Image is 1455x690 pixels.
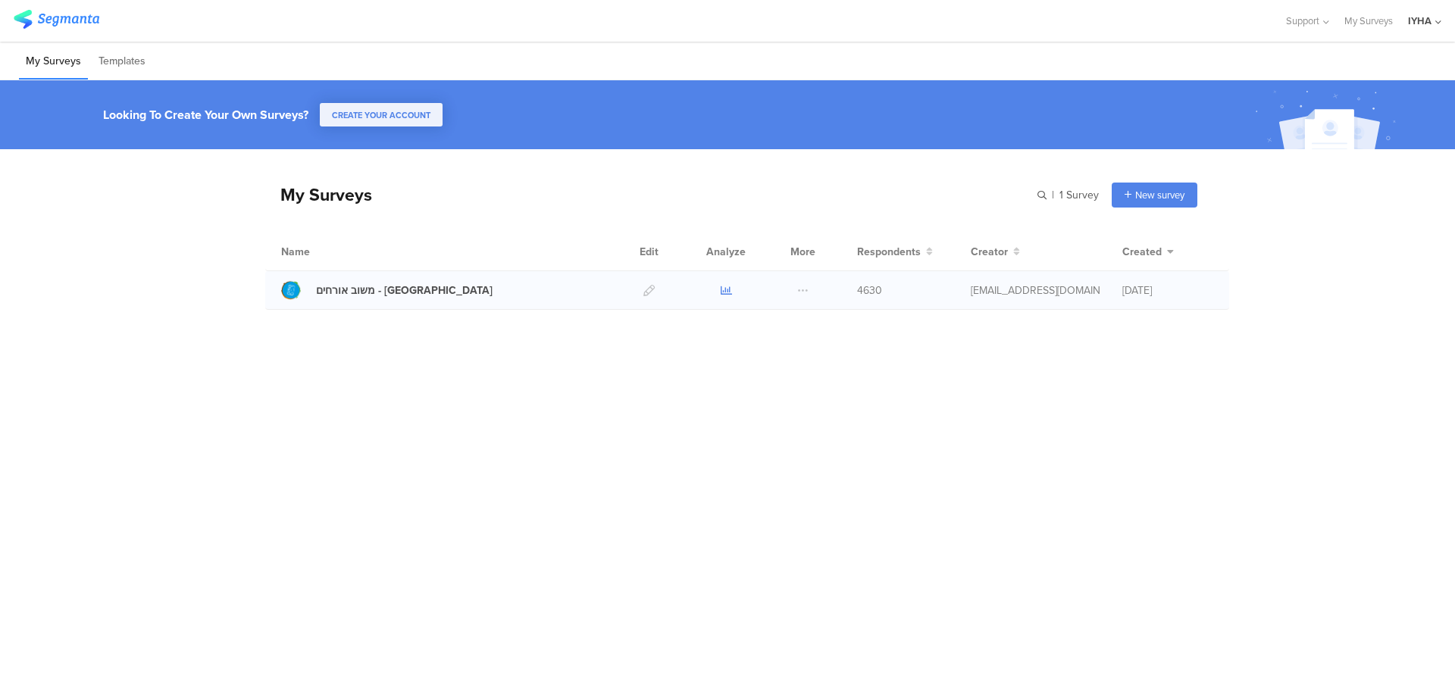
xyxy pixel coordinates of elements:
[1122,283,1213,298] div: [DATE]
[633,233,665,270] div: Edit
[857,244,921,260] span: Respondents
[332,109,430,121] span: CREATE YOUR ACCOUNT
[1050,187,1056,203] span: |
[14,10,99,29] img: segmanta logo
[1122,244,1174,260] button: Created
[971,283,1100,298] div: ofir@iyha.org.il
[1122,244,1162,260] span: Created
[1286,14,1319,28] span: Support
[316,283,493,298] div: משוב אורחים - בית שאן
[92,44,152,80] li: Templates
[857,244,933,260] button: Respondents
[1059,187,1099,203] span: 1 Survey
[19,44,88,80] li: My Surveys
[1408,14,1432,28] div: IYHA
[703,233,749,270] div: Analyze
[103,106,308,123] div: Looking To Create Your Own Surveys?
[971,244,1020,260] button: Creator
[320,103,443,126] button: CREATE YOUR ACCOUNT
[265,182,372,208] div: My Surveys
[787,233,819,270] div: More
[1135,188,1184,202] span: New survey
[857,283,882,298] span: 4630
[281,244,372,260] div: Name
[281,280,493,300] a: משוב אורחים - [GEOGRAPHIC_DATA]
[971,244,1008,260] span: Creator
[1250,85,1406,154] img: create_account_image.svg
